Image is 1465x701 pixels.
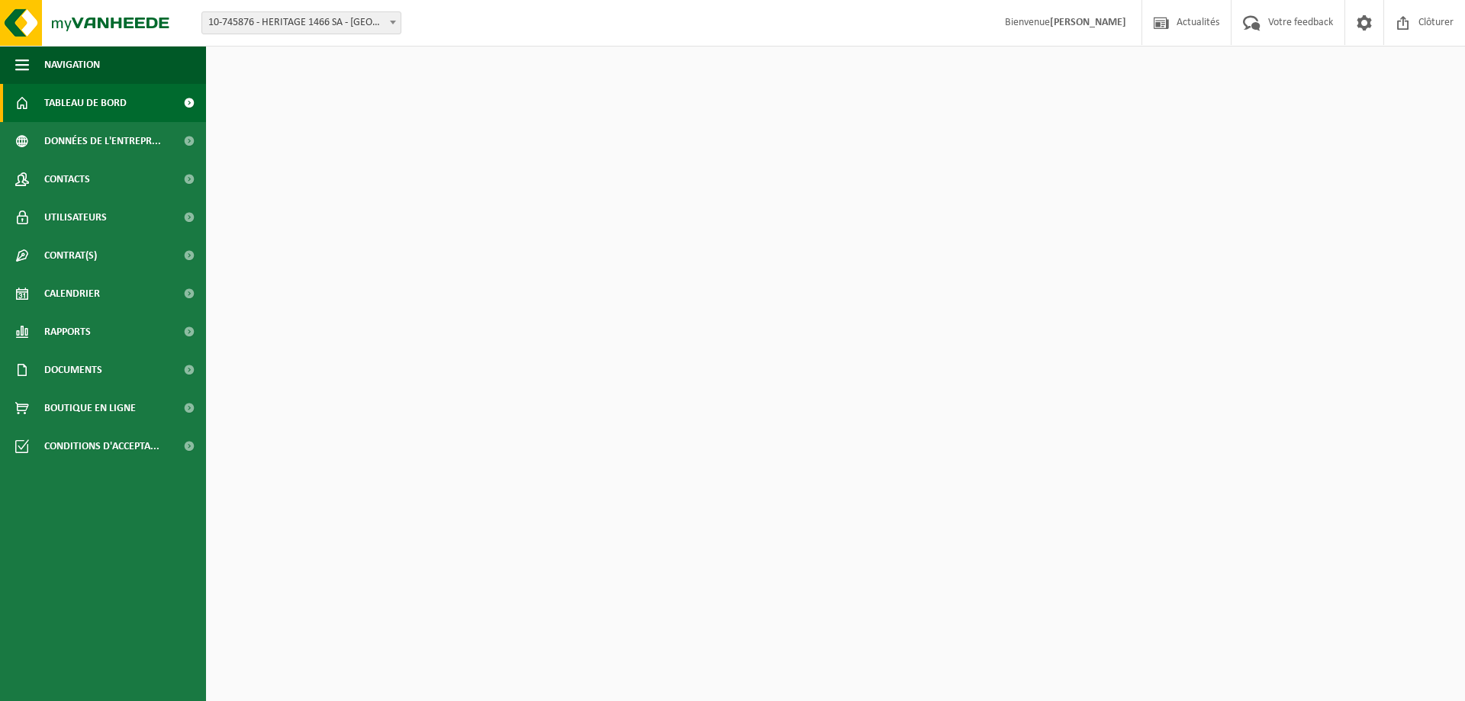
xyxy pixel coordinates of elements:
span: 10-745876 - HERITAGE 1466 SA - HERVE [202,12,401,34]
span: Calendrier [44,275,100,313]
span: Contrat(s) [44,236,97,275]
span: Conditions d'accepta... [44,427,159,465]
span: Documents [44,351,102,389]
span: 10-745876 - HERITAGE 1466 SA - HERVE [201,11,401,34]
span: Utilisateurs [44,198,107,236]
strong: [PERSON_NAME] [1050,17,1126,28]
span: Tableau de bord [44,84,127,122]
span: Boutique en ligne [44,389,136,427]
span: Navigation [44,46,100,84]
span: Contacts [44,160,90,198]
span: Données de l'entrepr... [44,122,161,160]
span: Rapports [44,313,91,351]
